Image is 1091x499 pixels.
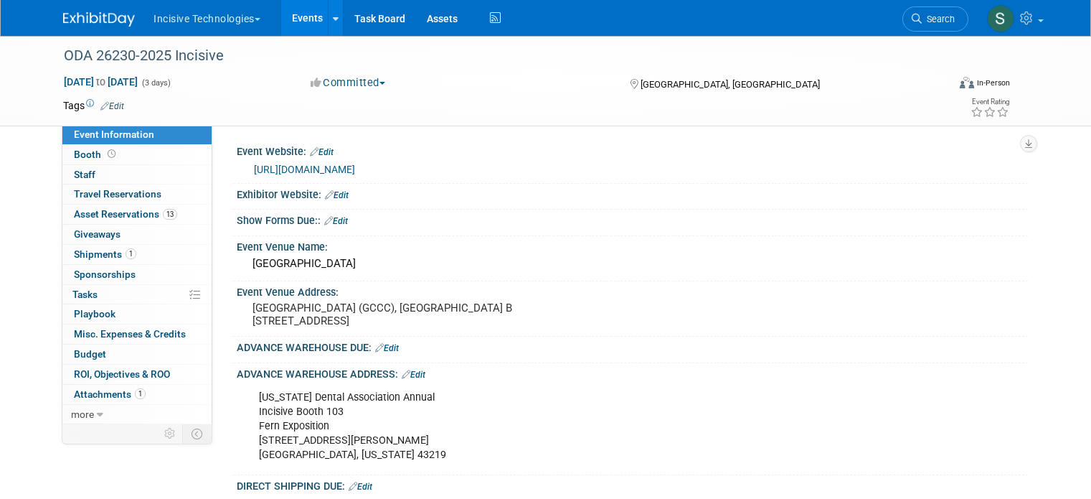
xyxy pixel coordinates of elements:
[63,75,138,88] span: [DATE] [DATE]
[324,216,348,226] a: Edit
[100,101,124,111] a: Edit
[62,245,212,264] a: Shipments1
[247,253,1017,275] div: [GEOGRAPHIC_DATA]
[63,12,135,27] img: ExhibitDay
[960,77,974,88] img: Format-Inperson.png
[310,147,334,157] a: Edit
[158,424,183,443] td: Personalize Event Tab Strip
[74,129,154,140] span: Event Information
[870,75,1010,96] div: Event Format
[141,78,171,88] span: (3 days)
[237,363,1028,382] div: ADVANCE WAREHOUSE ADDRESS:
[163,209,177,220] span: 13
[62,405,212,424] a: more
[252,302,551,327] pre: [GEOGRAPHIC_DATA] (GCCC), [GEOGRAPHIC_DATA] B [STREET_ADDRESS]
[74,149,118,160] span: Booth
[62,325,212,344] a: Misc. Expenses & Credits
[641,79,820,90] span: [GEOGRAPHIC_DATA], [GEOGRAPHIC_DATA]
[74,348,106,360] span: Budget
[237,236,1028,254] div: Event Venue Name:
[63,98,124,113] td: Tags
[902,6,968,32] a: Search
[970,98,1009,106] div: Event Rating
[74,208,177,220] span: Asset Reservations
[62,225,212,244] a: Giveaways
[183,424,212,443] td: Toggle Event Tabs
[72,289,98,300] span: Tasks
[62,205,212,224] a: Asset Reservations13
[59,43,930,69] div: ODA 26230-2025 Incisive
[349,482,372,492] a: Edit
[237,281,1028,299] div: Event Venue Address:
[62,145,212,164] a: Booth
[71,409,94,420] span: more
[62,345,212,364] a: Budget
[74,388,146,400] span: Attachments
[74,269,136,280] span: Sponsorships
[249,383,874,470] div: [US_STATE] Dental Association Annual Incisive Booth 103 Fern Exposition [STREET_ADDRESS][PERSON_N...
[62,265,212,284] a: Sponsorships
[74,368,170,380] span: ROI, Objectives & ROO
[375,343,399,353] a: Edit
[62,165,212,185] a: Staff
[237,475,1028,494] div: DIRECT SHIPPING DUE:
[254,164,355,175] a: [URL][DOMAIN_NAME]
[237,184,1028,202] div: Exhibitor Website:
[237,210,1028,228] div: Show Forms Due::
[922,14,955,24] span: Search
[237,141,1028,159] div: Event Website:
[306,75,391,90] button: Committed
[987,5,1014,32] img: Samantha Meyers
[237,337,1028,355] div: ADVANCE WAREHOUSE DUE:
[105,149,118,159] span: Booth not reserved yet
[62,385,212,404] a: Attachments1
[62,185,212,204] a: Travel Reservations
[62,285,212,304] a: Tasks
[74,169,95,180] span: Staff
[62,365,212,384] a: ROI, Objectives & ROO
[325,190,349,200] a: Edit
[126,248,136,259] span: 1
[74,248,136,260] span: Shipments
[62,304,212,324] a: Playbook
[74,308,115,320] span: Playbook
[74,188,161,200] span: Travel Reservations
[74,328,186,340] span: Misc. Expenses & Credits
[135,388,146,399] span: 1
[62,125,212,144] a: Event Information
[402,370,425,380] a: Edit
[94,76,108,88] span: to
[74,228,121,240] span: Giveaways
[976,78,1010,88] div: In-Person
